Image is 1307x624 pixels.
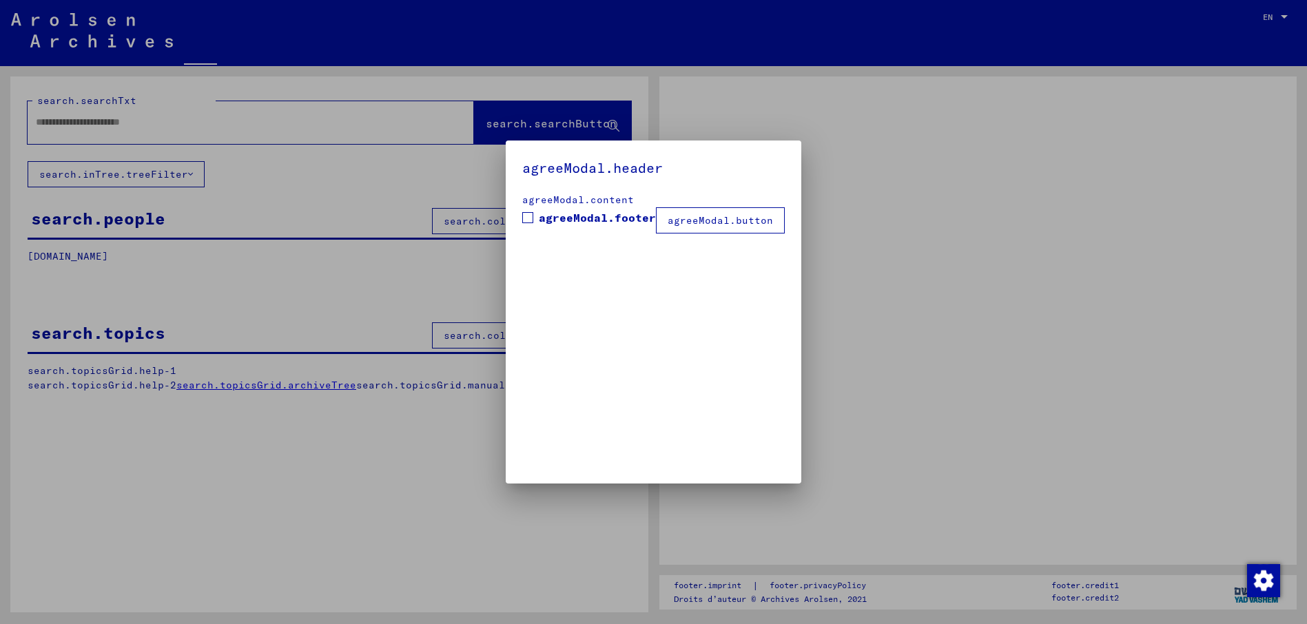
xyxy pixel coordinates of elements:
[522,193,785,207] div: agreeModal.content
[1246,563,1279,596] div: Modifier le consentement
[656,207,785,233] button: agreeModal.button
[522,157,785,179] h5: agreeModal.header
[539,211,656,225] font: agreeModal.footer
[1247,564,1280,597] img: Modifier le consentement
